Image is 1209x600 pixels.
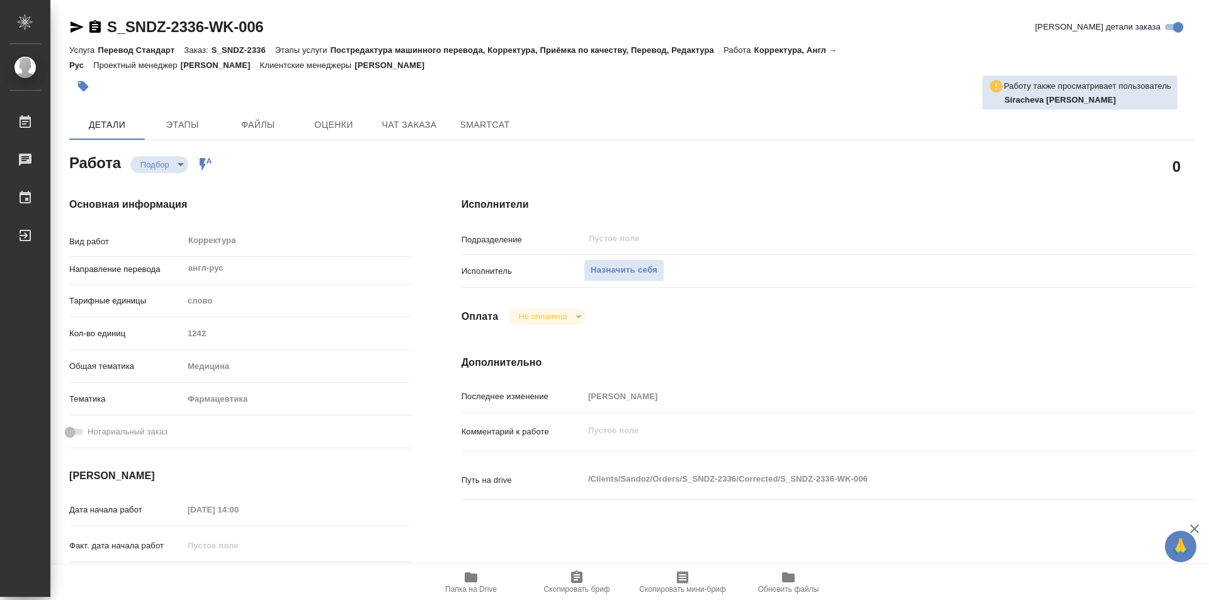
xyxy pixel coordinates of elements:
p: Siracheva Maria [1004,94,1171,106]
input: Пустое поле [183,324,411,342]
span: Детали [77,117,137,133]
p: [PERSON_NAME] [181,60,260,70]
div: Подбор [508,308,586,325]
span: [PERSON_NAME] детали заказа [1035,21,1161,33]
p: Факт. дата начала работ [69,540,183,552]
p: Тематика [69,393,183,405]
p: Перевод Стандарт [98,45,184,55]
h2: 0 [1172,156,1181,177]
h4: [PERSON_NAME] [69,468,411,484]
button: Назначить себя [584,259,664,281]
span: Папка на Drive [445,585,497,594]
button: Скопировать бриф [524,565,630,600]
h2: Работа [69,150,121,173]
button: Не оплачена [514,311,570,322]
button: Скопировать ссылку для ЯМессенджера [69,20,84,35]
span: Нотариальный заказ [88,426,167,438]
span: SmartCat [455,117,515,133]
div: Фармацевтика [183,388,411,410]
p: Общая тематика [69,360,183,373]
a: S_SNDZ-2336-WK-006 [107,18,263,35]
p: Путь на drive [462,474,584,487]
p: Услуга [69,45,98,55]
input: Пустое поле [183,501,293,519]
input: Пустое поле [587,231,1104,246]
p: Кол-во единиц [69,327,183,340]
p: Направление перевода [69,263,183,276]
h4: Оплата [462,309,499,324]
p: Заказ: [184,45,211,55]
span: Этапы [152,117,213,133]
span: Назначить себя [591,263,657,278]
p: Вид работ [69,235,183,248]
input: Пустое поле [584,387,1134,405]
p: Проектный менеджер [93,60,180,70]
div: слово [183,290,411,312]
p: Работу также просматривает пользователь [1004,80,1171,93]
span: Скопировать бриф [543,585,610,594]
b: Siracheva [PERSON_NAME] [1004,95,1116,105]
div: Медицина [183,356,411,377]
span: Файлы [228,117,288,133]
p: Этапы услуги [275,45,331,55]
textarea: /Clients/Sandoz/Orders/S_SNDZ-2336/Corrected/S_SNDZ-2336-WK-006 [584,468,1134,490]
p: Постредактура машинного перевода, Корректура, Приёмка по качеству, Перевод, Редактура [331,45,724,55]
span: Оценки [304,117,364,133]
p: Подразделение [462,234,584,246]
p: Тарифные единицы [69,295,183,307]
button: 🙏 [1165,531,1196,562]
h4: Основная информация [69,197,411,212]
button: Скопировать мини-бриф [630,565,735,600]
div: Подбор [130,156,188,173]
span: Скопировать мини-бриф [639,585,725,594]
h4: Дополнительно [462,355,1195,370]
p: S_SNDZ-2336 [212,45,275,55]
p: Дата начала работ [69,504,183,516]
button: Скопировать ссылку [88,20,103,35]
span: Обновить файлы [758,585,819,594]
p: Комментарий к работе [462,426,584,438]
p: Последнее изменение [462,390,584,403]
p: Работа [724,45,754,55]
input: Пустое поле [183,536,293,555]
span: Чат заказа [379,117,440,133]
button: Подбор [137,159,173,170]
p: [PERSON_NAME] [355,60,434,70]
button: Обновить файлы [735,565,841,600]
p: Исполнитель [462,265,584,278]
span: 🙏 [1170,533,1191,560]
p: Клиентские менеджеры [260,60,355,70]
button: Добавить тэг [69,72,97,100]
button: Папка на Drive [418,565,524,600]
h4: Исполнители [462,197,1195,212]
